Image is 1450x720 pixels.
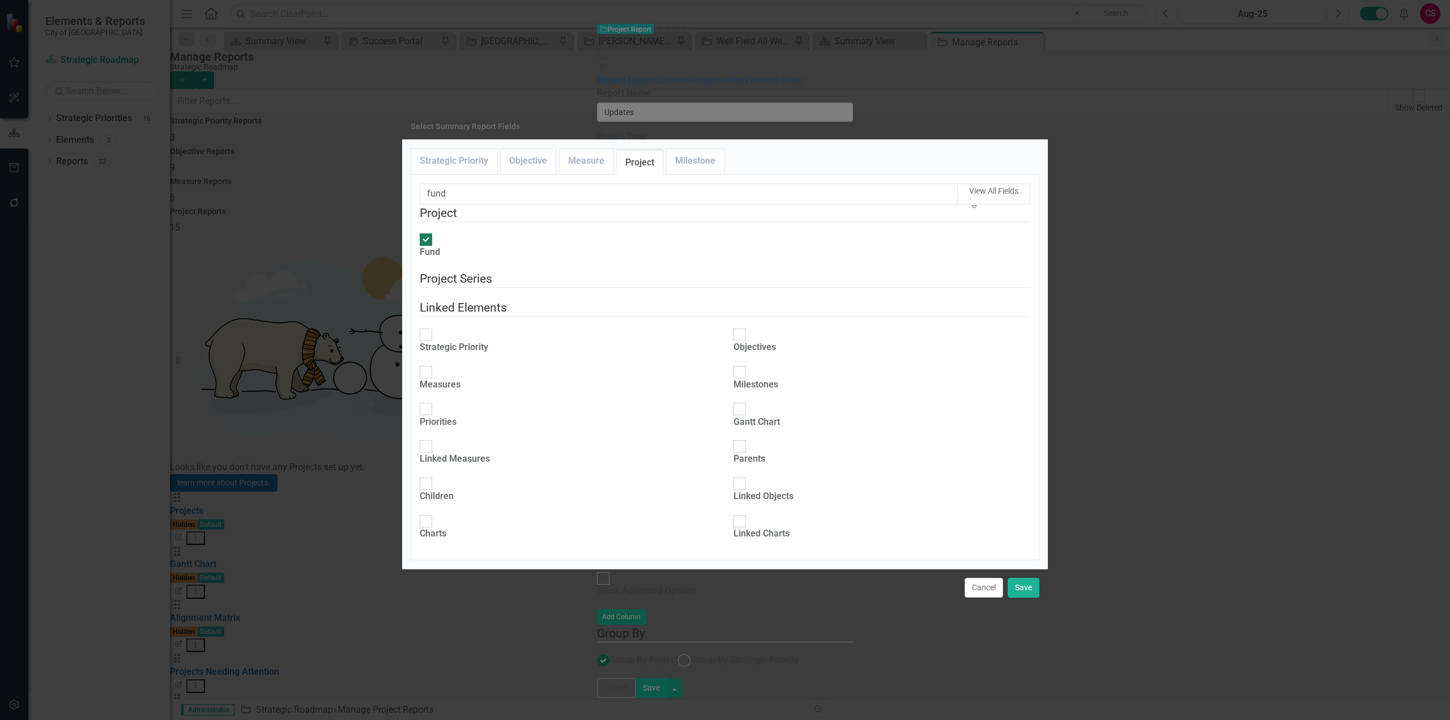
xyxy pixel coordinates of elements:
[420,453,490,466] div: Linked Measures
[733,453,765,466] div: Parents
[420,378,460,391] div: Measures
[420,416,457,429] div: Priorities
[411,149,497,173] a: Strategic Priority
[969,185,1018,197] div: View All Fields
[733,416,780,429] div: Gantt Chart
[733,527,790,540] div: Linked Charts
[420,184,958,205] input: Filter Fields...
[733,341,776,354] div: Objectives
[420,299,1030,317] legend: Linked Elements
[733,378,778,391] div: Milestones
[501,149,556,173] a: Objective
[560,149,613,173] a: Measure
[733,490,794,503] div: Linked Objects
[420,270,1030,288] legend: Project Series
[420,246,440,259] div: Fund
[617,151,663,175] a: Project
[1008,578,1039,598] button: Save
[965,578,1003,598] button: Cancel
[420,341,488,354] div: Strategic Priority
[420,205,1030,222] legend: Project
[411,122,520,131] div: Select Summary Report Fields
[420,527,446,540] div: Charts
[420,490,454,503] div: Children
[667,149,724,173] a: Milestone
